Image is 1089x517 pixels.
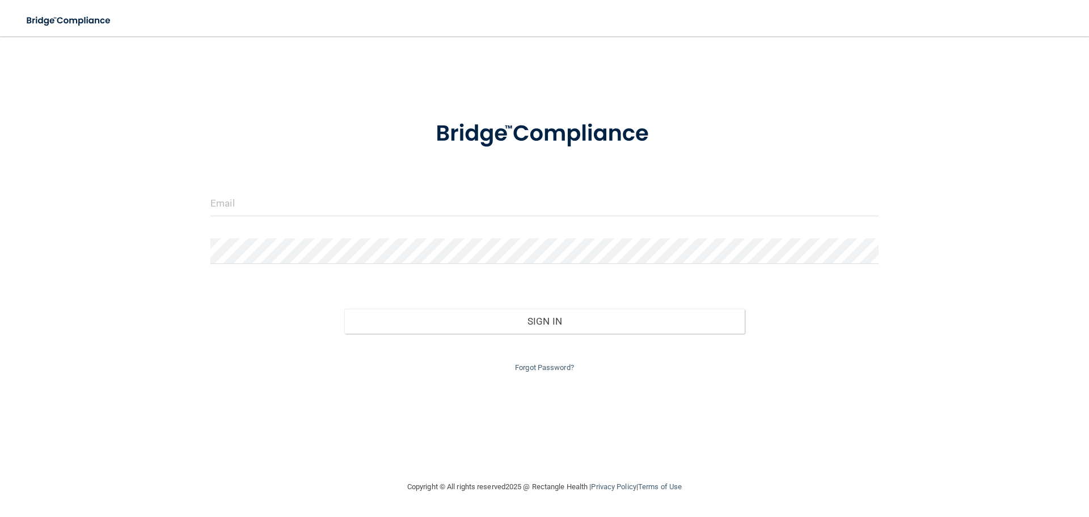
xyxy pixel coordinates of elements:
[638,482,682,491] a: Terms of Use
[344,309,745,334] button: Sign In
[337,469,752,505] div: Copyright © All rights reserved 2025 @ Rectangle Health | |
[17,9,121,32] img: bridge_compliance_login_screen.278c3ca4.svg
[515,363,574,372] a: Forgot Password?
[210,191,879,216] input: Email
[412,104,677,163] img: bridge_compliance_login_screen.278c3ca4.svg
[591,482,636,491] a: Privacy Policy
